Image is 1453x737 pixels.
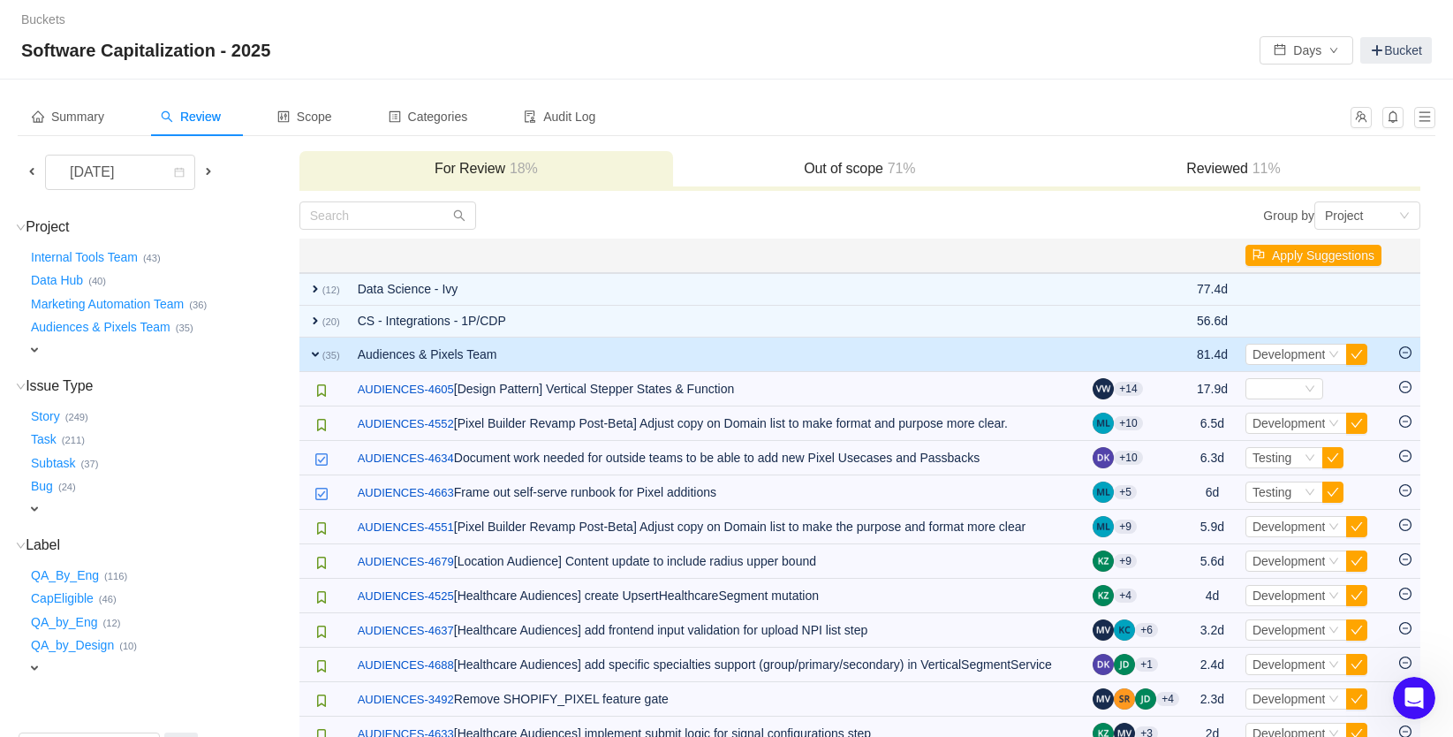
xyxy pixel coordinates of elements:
img: MV [1093,619,1114,641]
h3: Out of scope [682,160,1038,178]
i: icon: minus-circle [1399,415,1411,428]
button: icon: bell [1382,107,1404,128]
span: 11% [1248,161,1281,176]
p: How can we help? [35,186,318,216]
h3: For Review [308,160,664,178]
img: 10315 [314,694,329,708]
span: Scope [277,110,332,124]
i: icon: control [277,110,290,123]
input: Search [299,201,476,230]
img: 10315 [314,418,329,432]
i: icon: search [161,110,173,123]
div: Quantify for Browser [26,498,328,531]
img: KZ [1093,585,1114,606]
i: icon: down [1305,452,1315,465]
td: Document work needed for outside teams to be able to add new Pixel Usecases and Passbacks [349,441,1085,475]
span: 71% [883,161,916,176]
i: icon: down [1305,384,1315,396]
td: [Design Pattern] Vertical Stepper States & Function [349,372,1085,406]
span: Audit Log [524,110,595,124]
span: Testing [1252,485,1291,499]
aui-badge: +1 [1135,657,1158,672]
td: [Healthcare Audiences] create UpsertHealthcareSegment mutation [349,579,1085,613]
button: Messages [117,551,235,622]
button: Bug [27,473,58,501]
img: logo [35,34,64,62]
a: AUDIENCES-4552 [358,415,454,433]
button: Help [236,551,353,622]
button: icon: check [1346,344,1367,365]
span: Development [1252,692,1326,706]
td: 5.6d [1188,544,1237,579]
small: (37) [81,459,99,469]
div: [DATE] [56,156,132,189]
button: icon: check [1346,619,1367,641]
i: icon: audit [524,110,536,123]
aui-badge: +4 [1114,589,1137,603]
a: AUDIENCES-4605 [358,381,454,399]
td: Remove SHOPIFY_PIXEL feature gate [349,682,1085,717]
img: 10315 [314,659,329,673]
span: Search for help [36,432,143,451]
a: AUDIENCES-4679 [358,553,454,571]
iframe: Intercom live chat [1393,677,1435,719]
h3: Label [27,536,298,554]
button: icon: check [1322,482,1343,503]
img: KZ [1093,551,1114,572]
button: Internal Tools Team [27,243,143,271]
i: icon: down [16,382,26,391]
button: icon: calendarDaysicon: down [1260,36,1353,65]
aui-badge: +6 [1135,623,1158,637]
td: 6.3d [1188,441,1237,475]
i: icon: minus-circle [1399,346,1411,359]
a: AUDIENCES-4688 [358,657,454,674]
i: icon: minus-circle [1399,553,1411,566]
i: icon: minus-circle [1399,622,1411,634]
td: 5.9d [1188,510,1237,544]
i: icon: down [1305,487,1315,499]
img: VW [1093,378,1114,399]
button: icon: check [1322,447,1343,468]
div: [PERSON_NAME] [79,297,181,315]
a: AUDIENCES-4551 [358,519,454,536]
span: Hi [PERSON_NAME], just touching base to check if you were able to find any details on the permiss... [79,280,805,294]
i: icon: minus-circle [1399,484,1411,497]
button: Story [27,402,65,430]
td: [Pixel Builder Revamp Post-Beta] Adjust copy on Domain list to make the purpose and format more c... [349,510,1085,544]
small: (211) [62,435,85,445]
span: Messages [147,596,208,608]
span: Development [1252,416,1326,430]
button: CapEligible [27,585,99,613]
i: icon: down [1328,590,1339,603]
i: icon: home [32,110,44,123]
small: (40) [88,276,106,286]
aui-badge: +14 [1114,382,1142,396]
small: (116) [104,571,127,581]
button: Audiences & Pixels Team [27,314,176,342]
i: icon: down [1328,521,1339,534]
img: 10315 [314,521,329,536]
small: (20) [322,316,340,327]
img: JD [1114,654,1135,675]
small: (46) [99,594,117,604]
div: Total available time [26,466,328,498]
span: expand [308,282,322,296]
h3: Issue Type [27,377,298,395]
i: icon: down [1328,694,1339,706]
aui-badge: +9 [1114,554,1137,568]
img: DK [1093,654,1114,675]
h3: Project [27,218,298,236]
td: [Healthcare Audiences] add specific specialties support (group/primary/secondary) in VerticalSegm... [349,648,1085,682]
td: Audiences & Pixels Team [349,338,1085,372]
span: Development [1252,520,1326,534]
div: How to measure time spent on bugs in [GEOGRAPHIC_DATA]? [36,538,296,575]
i: icon: down [1399,210,1410,223]
td: 6.5d [1188,406,1237,441]
td: [Healthcare Audiences] add frontend input validation for upload NPI list step [349,613,1085,648]
div: • 23h ago [185,297,242,315]
i: icon: down [1328,349,1339,361]
aui-badge: +5 [1114,485,1137,499]
i: icon: profile [389,110,401,123]
i: icon: down [1328,418,1339,430]
span: Review [161,110,221,124]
